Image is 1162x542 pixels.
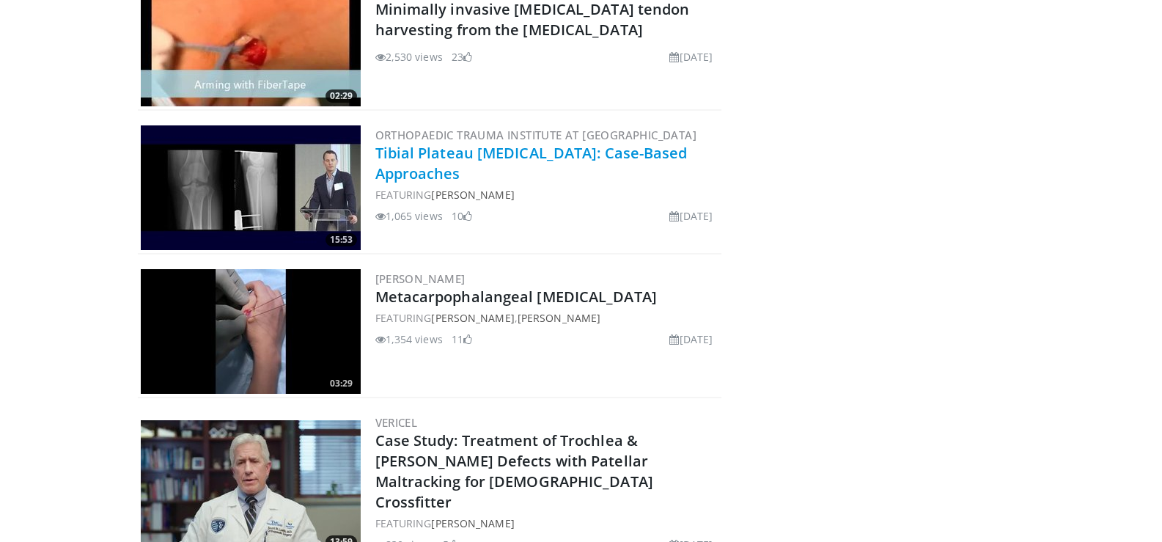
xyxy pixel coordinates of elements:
img: 15049d82-f456-4baa-b7b6-6be46ae61c79.300x170_q85_crop-smart_upscale.jpg [141,125,361,250]
li: 1,065 views [375,208,443,224]
div: FEATURING [375,516,719,531]
a: [PERSON_NAME] [431,188,514,202]
a: [PERSON_NAME] [518,311,600,325]
a: Case Study: Treatment of Trochlea & [PERSON_NAME] Defects with Patellar Maltracking for [DEMOGRAP... [375,431,653,512]
a: Vericel [375,415,418,430]
li: 2,530 views [375,49,443,65]
li: [DATE] [669,208,713,224]
li: 1,354 views [375,332,443,347]
a: 15:53 [141,125,361,250]
a: [PERSON_NAME] [431,516,514,530]
li: 23 [452,49,472,65]
img: 788712f5-bd84-4c80-8bd7-3fb8437d95a0.300x170_q85_crop-smart_upscale.jpg [141,269,361,394]
span: 03:29 [326,377,357,390]
li: 10 [452,208,472,224]
a: [PERSON_NAME] [431,311,514,325]
a: [PERSON_NAME] [375,271,466,286]
a: Tibial Plateau [MEDICAL_DATA]: Case-Based Approaches [375,143,688,183]
li: 11 [452,332,472,347]
li: [DATE] [669,332,713,347]
a: Orthopaedic Trauma Institute at [GEOGRAPHIC_DATA] [375,128,697,142]
div: FEATURING , [375,310,719,326]
a: Metacarpophalangeal [MEDICAL_DATA] [375,287,657,307]
span: 15:53 [326,233,357,246]
span: 02:29 [326,89,357,103]
a: 03:29 [141,269,361,394]
div: FEATURING [375,187,719,202]
li: [DATE] [669,49,713,65]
